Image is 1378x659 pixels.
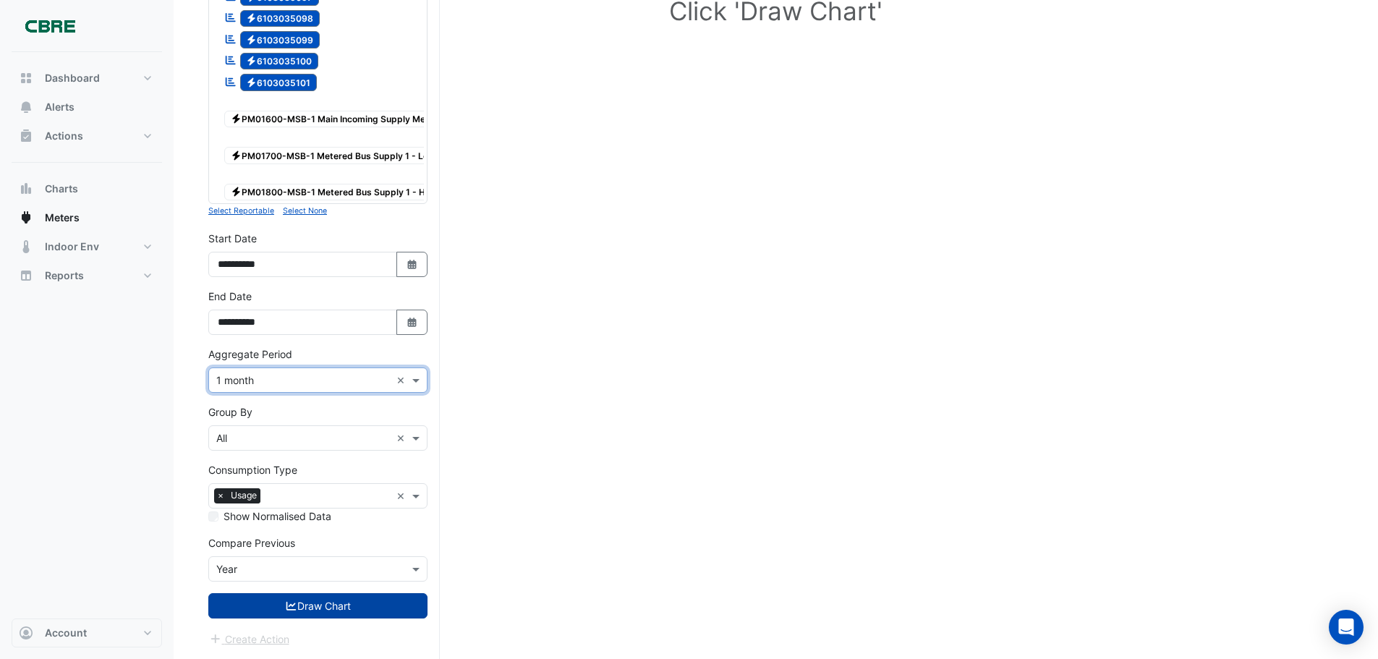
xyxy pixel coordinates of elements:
app-icon: Meters [19,211,33,225]
fa-icon: Electricity [246,77,257,88]
app-icon: Actions [19,129,33,143]
span: 6103035099 [240,31,320,48]
fa-icon: Select Date [406,316,419,328]
span: × [214,488,227,503]
span: Meters [45,211,80,225]
app-escalated-ticket-create-button: Please draw the charts first [208,632,290,644]
app-icon: Indoor Env [19,239,33,254]
button: Charts [12,174,162,203]
fa-icon: Electricity [246,34,257,45]
label: Aggregate Period [208,346,292,362]
fa-icon: Electricity [231,150,242,161]
span: Alerts [45,100,75,114]
img: Company Logo [17,12,82,41]
button: Dashboard [12,64,162,93]
span: Clear [396,430,409,446]
app-icon: Charts [19,182,33,196]
span: Clear [396,373,409,388]
button: Account [12,618,162,647]
span: PM01800-MSB-1 Metered Bus Supply 1 - High Rise LMR [224,184,486,201]
app-icon: Alerts [19,100,33,114]
button: Reports [12,261,162,290]
span: Reports [45,268,84,283]
span: Dashboard [45,71,100,85]
button: Actions [12,122,162,150]
button: Indoor Env [12,232,162,261]
label: Show Normalised Data [224,509,331,524]
button: Select None [283,204,327,217]
label: Consumption Type [208,462,297,477]
label: Start Date [208,231,257,246]
button: Alerts [12,93,162,122]
fa-icon: Reportable [224,12,237,24]
fa-icon: Electricity [231,187,242,197]
span: Actions [45,129,83,143]
button: Meters [12,203,162,232]
app-icon: Dashboard [19,71,33,85]
span: 6103035101 [240,74,318,91]
span: Indoor Env [45,239,99,254]
fa-icon: Select Date [406,258,419,271]
span: 6103035098 [240,10,320,27]
label: Compare Previous [208,535,295,550]
label: Group By [208,404,252,420]
fa-icon: Reportable [224,54,237,67]
fa-icon: Electricity [231,114,242,124]
span: PM01600-MSB-1 Main Incoming Supply Metered Bus Supply [224,111,505,128]
span: Charts [45,182,78,196]
span: Clear [396,488,409,503]
small: Select Reportable [208,206,274,216]
span: Account [45,626,87,640]
button: Draw Chart [208,593,428,618]
fa-icon: Electricity [246,13,257,24]
fa-icon: Reportable [224,33,237,45]
div: Open Intercom Messenger [1329,610,1364,645]
fa-icon: Electricity [246,56,257,67]
fa-icon: Reportable [224,75,237,88]
span: PM01700-MSB-1 Metered Bus Supply 1 - Low Rise ACU [224,147,484,164]
button: Select Reportable [208,204,274,217]
label: End Date [208,289,252,304]
span: 6103035100 [240,53,319,70]
app-icon: Reports [19,268,33,283]
small: Select None [283,206,327,216]
span: Usage [227,488,260,503]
